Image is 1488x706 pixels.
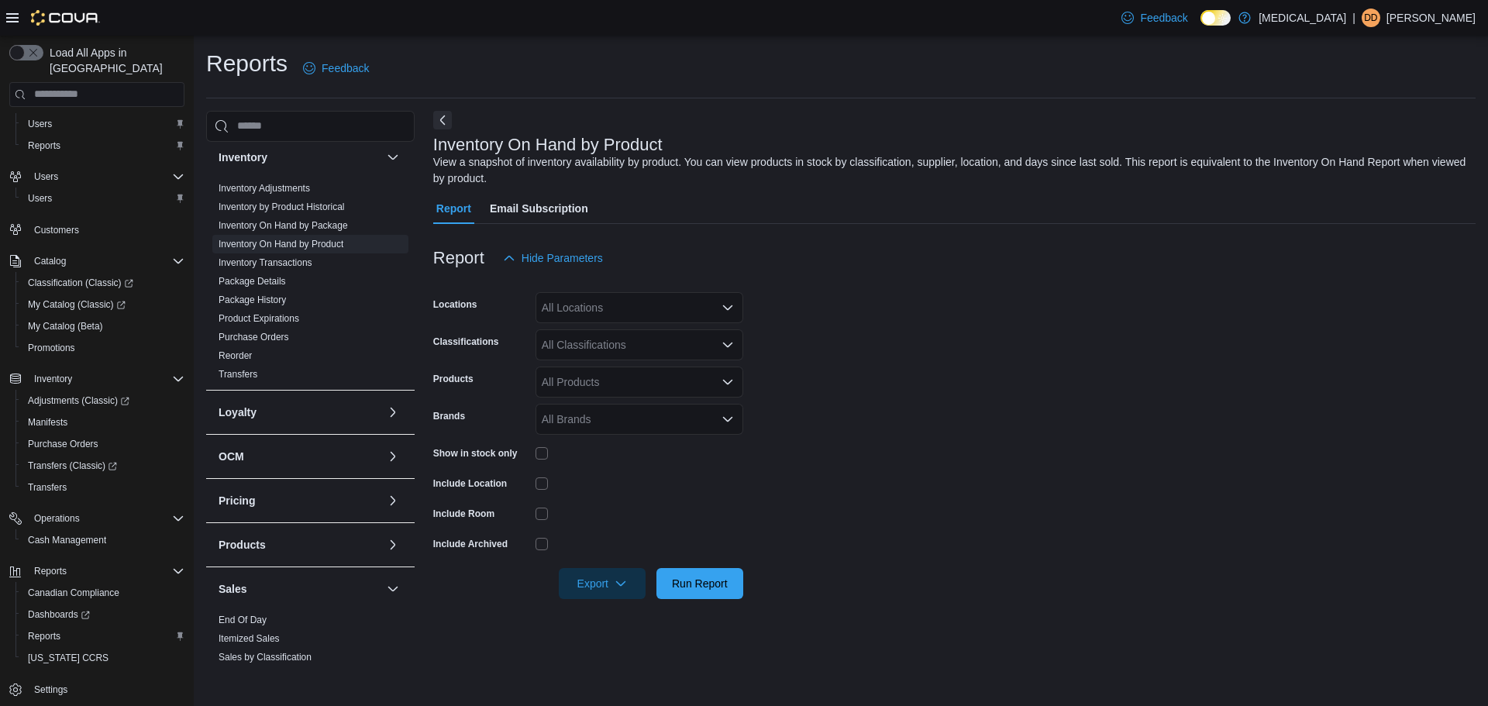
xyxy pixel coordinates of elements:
button: Catalog [3,250,191,272]
span: Reports [28,562,184,580]
span: Sales by Classification [219,651,312,663]
span: Purchase Orders [22,435,184,453]
button: Users [28,167,64,186]
button: Cash Management [15,529,191,551]
button: Manifests [15,412,191,433]
a: Package History [219,294,286,305]
button: Reports [15,625,191,647]
span: Inventory Adjustments [219,182,310,195]
button: Pricing [219,493,381,508]
a: Inventory Transactions [219,257,312,268]
label: Locations [433,298,477,311]
button: Run Report [656,568,743,599]
div: Inventory [206,179,415,390]
p: [MEDICAL_DATA] [1259,9,1346,27]
button: Settings [3,678,191,701]
label: Show in stock only [433,447,518,460]
span: Package History [219,294,286,306]
h3: Sales [219,581,247,597]
a: End Of Day [219,615,267,625]
div: Diego de Azevedo [1362,9,1380,27]
button: My Catalog (Beta) [15,315,191,337]
span: My Catalog (Classic) [28,298,126,311]
span: Customers [28,220,184,239]
h3: OCM [219,449,244,464]
button: Open list of options [722,339,734,351]
span: Settings [34,684,67,696]
label: Classifications [433,336,499,348]
span: Product Expirations [219,312,299,325]
button: Inventory [3,368,191,390]
span: Canadian Compliance [22,584,184,602]
a: My Catalog (Classic) [22,295,132,314]
span: End Of Day [219,614,267,626]
button: Purchase Orders [15,433,191,455]
span: Package Details [219,275,286,288]
span: Reports [28,139,60,152]
span: Operations [28,509,184,528]
span: My Catalog (Classic) [22,295,184,314]
span: Users [22,189,184,208]
button: Users [15,113,191,135]
span: Reports [22,136,184,155]
span: Operations [34,512,80,525]
span: Transfers (Classic) [22,456,184,475]
span: Users [28,118,52,130]
button: Customers [3,219,191,241]
button: Users [15,188,191,209]
a: Purchase Orders [219,332,289,343]
button: Canadian Compliance [15,582,191,604]
button: [US_STATE] CCRS [15,647,191,669]
button: Products [384,536,402,554]
span: Inventory On Hand by Product [219,238,343,250]
h3: Inventory On Hand by Product [433,136,663,154]
a: Sales by Day [219,670,274,681]
div: View a snapshot of inventory availability by product. You can view products in stock by classific... [433,154,1468,187]
a: Reports [22,627,67,646]
span: Customers [34,224,79,236]
a: Transfers (Classic) [15,455,191,477]
a: Manifests [22,413,74,432]
a: Adjustments (Classic) [15,390,191,412]
a: Transfers [22,478,73,497]
span: Transfers [28,481,67,494]
a: Cash Management [22,531,112,549]
a: Dashboards [22,605,96,624]
span: Purchase Orders [28,438,98,450]
a: My Catalog (Beta) [22,317,109,336]
a: Itemized Sales [219,633,280,644]
a: Canadian Compliance [22,584,126,602]
a: Transfers [219,369,257,380]
span: Purchase Orders [219,331,289,343]
button: Inventory [28,370,78,388]
h1: Reports [206,48,288,79]
span: Users [28,192,52,205]
label: Include Archived [433,538,508,550]
span: My Catalog (Beta) [22,317,184,336]
span: Settings [28,680,184,699]
span: Canadian Compliance [28,587,119,599]
a: My Catalog (Classic) [15,294,191,315]
a: Settings [28,680,74,699]
button: Reports [3,560,191,582]
span: Itemized Sales [219,632,280,645]
h3: Report [433,249,484,267]
span: Report [436,193,471,224]
a: Inventory On Hand by Product [219,239,343,250]
span: Feedback [322,60,369,76]
button: Transfers [15,477,191,498]
h3: Inventory [219,150,267,165]
span: Catalog [34,255,66,267]
span: Inventory [34,373,72,385]
span: Sales by Day [219,670,274,682]
span: Export [568,568,636,599]
span: Promotions [22,339,184,357]
a: Classification (Classic) [15,272,191,294]
span: Reorder [219,350,252,362]
a: Promotions [22,339,81,357]
span: Inventory by Product Historical [219,201,345,213]
span: Load All Apps in [GEOGRAPHIC_DATA] [43,45,184,76]
button: Products [219,537,381,553]
a: Dashboards [15,604,191,625]
span: Classification (Classic) [28,277,133,289]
